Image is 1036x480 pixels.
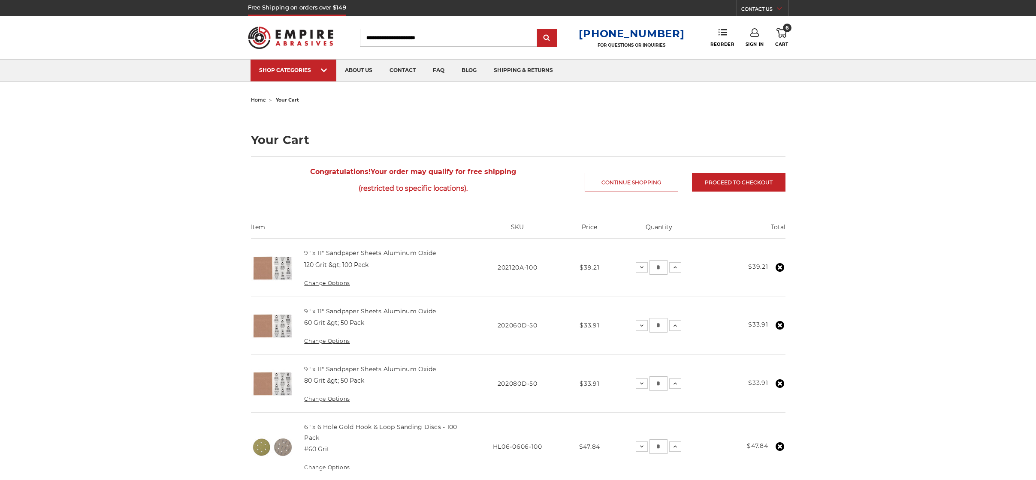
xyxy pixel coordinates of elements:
[251,304,294,347] img: 9" x 11" Sandpaper Sheets Aluminum Oxide
[251,426,294,468] img: 6 inch 6 hole hook and loop sanding disc
[746,42,764,47] span: Sign In
[304,376,364,385] dd: 80 Grit &gt; 50 Pack
[304,318,364,327] dd: 60 Grit &gt; 50 Pack
[775,28,788,47] a: 6 Cart
[783,24,791,32] span: 6
[580,380,599,387] span: $33.91
[493,443,542,450] span: HL06-0606-100
[304,365,436,373] a: 9" x 11" Sandpaper Sheets Aluminum Oxide
[585,173,678,192] a: Continue Shopping
[710,42,734,47] span: Reorder
[259,67,328,73] div: SHOP CATEGORIES
[304,396,350,402] a: Change Options
[649,376,668,391] input: 9" x 11" Sandpaper Sheets Aluminum Oxide Quantity:
[251,134,785,146] h1: Your Cart
[579,443,600,450] span: $47.84
[707,223,785,238] th: Total
[467,223,568,238] th: SKU
[649,260,668,275] input: 9" x 11" Sandpaper Sheets Aluminum Oxide Quantity:
[336,60,381,81] a: about us
[304,423,457,441] a: 6" x 6 Hole Gold Hook & Loop Sanding Discs - 100 Pack
[649,439,668,454] input: 6" x 6 Hole Gold Hook & Loop Sanding Discs - 100 Pack Quantity:
[775,42,788,47] span: Cart
[747,442,768,450] strong: $47.84
[304,249,436,257] a: 9" x 11" Sandpaper Sheets Aluminum Oxide
[580,321,599,329] span: $33.91
[580,264,599,271] span: $39.21
[310,168,371,176] strong: Congratulations!
[251,223,467,238] th: Item
[251,180,576,197] span: (restricted to specific locations).
[304,261,368,270] dd: 120 Grit &gt; 100 Pack
[304,280,350,286] a: Change Options
[741,4,788,16] a: CONTACT US
[424,60,453,81] a: faq
[276,97,299,103] span: your cart
[611,223,707,238] th: Quantity
[251,362,294,405] img: 9" x 11" Sandpaper Sheets Aluminum Oxide
[748,321,768,328] strong: $33.91
[710,28,734,47] a: Reorder
[538,30,556,47] input: Submit
[498,264,538,271] span: 202120A-100
[251,163,576,197] span: Your order may qualify for free shipping
[248,21,334,54] img: Empire Abrasives
[748,379,768,387] strong: $33.91
[649,318,668,333] input: 9" x 11" Sandpaper Sheets Aluminum Oxide Quantity:
[579,42,684,48] p: FOR QUESTIONS OR INQUIRIES
[498,321,538,329] span: 202060D-50
[692,173,785,192] a: Proceed to checkout
[304,464,350,471] a: Change Options
[453,60,485,81] a: blog
[748,263,768,270] strong: $39.21
[304,338,350,344] a: Change Options
[498,380,538,387] span: 202080D-50
[579,27,684,40] a: [PHONE_NUMBER]
[568,223,611,238] th: Price
[381,60,424,81] a: contact
[304,307,436,315] a: 9" x 11" Sandpaper Sheets Aluminum Oxide
[304,445,329,454] dd: #60 Grit
[251,97,266,103] a: home
[251,246,294,289] img: 9" x 11" Sandpaper Sheets Aluminum Oxide
[485,60,562,81] a: shipping & returns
